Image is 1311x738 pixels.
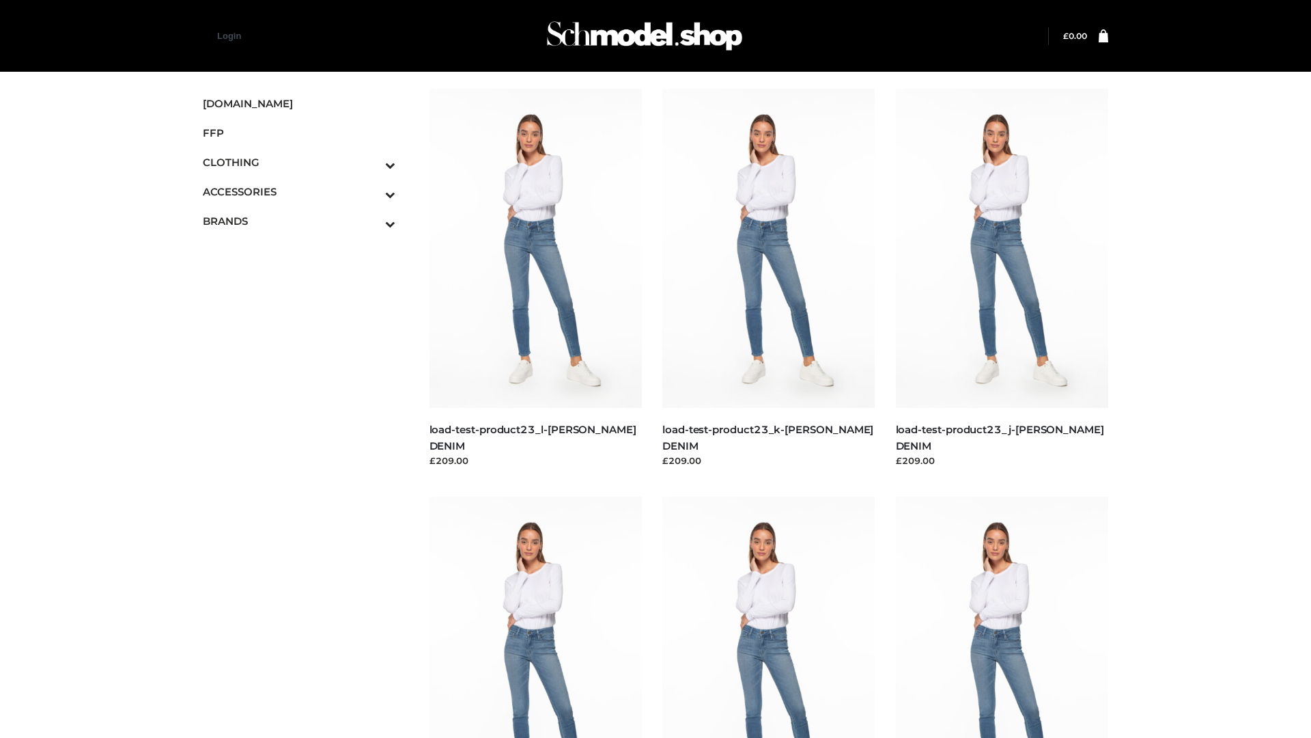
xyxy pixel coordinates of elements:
div: £209.00 [896,454,1109,467]
a: load-test-product23_j-[PERSON_NAME] DENIM [896,423,1104,452]
span: ACCESSORIES [203,184,395,200]
button: Toggle Submenu [348,206,395,236]
a: [DOMAIN_NAME] [203,89,395,118]
a: load-test-product23_k-[PERSON_NAME] DENIM [662,423,873,452]
a: Login [217,31,241,41]
span: BRANDS [203,213,395,229]
button: Toggle Submenu [348,148,395,177]
span: CLOTHING [203,154,395,170]
img: Schmodel Admin 964 [542,9,747,63]
a: load-test-product23_l-[PERSON_NAME] DENIM [429,423,636,452]
span: [DOMAIN_NAME] [203,96,395,111]
span: £ [1063,31,1069,41]
a: ACCESSORIESToggle Submenu [203,177,395,206]
a: £0.00 [1063,31,1087,41]
a: CLOTHINGToggle Submenu [203,148,395,177]
span: FFP [203,125,395,141]
div: £209.00 [429,454,643,467]
button: Toggle Submenu [348,177,395,206]
a: FFP [203,118,395,148]
div: £209.00 [662,454,875,467]
a: BRANDSToggle Submenu [203,206,395,236]
bdi: 0.00 [1063,31,1087,41]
